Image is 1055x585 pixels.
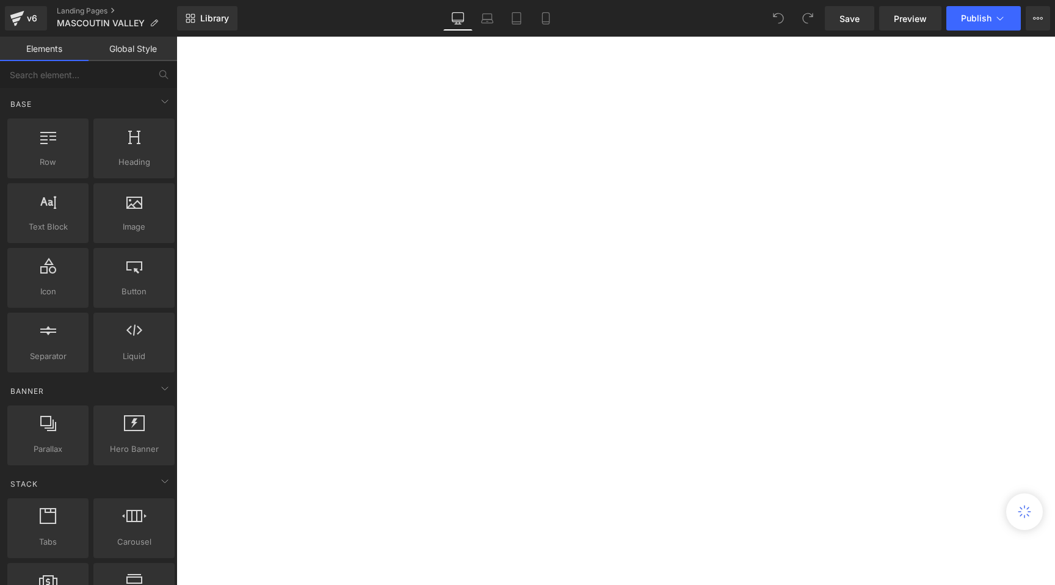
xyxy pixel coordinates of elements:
[57,6,177,16] a: Landing Pages
[1026,6,1050,31] button: More
[11,350,85,363] span: Separator
[5,6,47,31] a: v6
[11,220,85,233] span: Text Block
[879,6,941,31] a: Preview
[11,285,85,298] span: Icon
[502,6,531,31] a: Tablet
[97,220,171,233] span: Image
[89,37,177,61] a: Global Style
[961,13,992,23] span: Publish
[9,385,45,397] span: Banner
[894,12,927,25] span: Preview
[200,13,229,24] span: Library
[97,285,171,298] span: Button
[443,6,473,31] a: Desktop
[766,6,791,31] button: Undo
[11,156,85,169] span: Row
[531,6,560,31] a: Mobile
[97,156,171,169] span: Heading
[946,6,1021,31] button: Publish
[796,6,820,31] button: Redo
[11,443,85,456] span: Parallax
[97,443,171,456] span: Hero Banner
[11,536,85,548] span: Tabs
[57,18,145,28] span: MASCOUTIN VALLEY
[177,6,237,31] a: New Library
[97,350,171,363] span: Liquid
[9,98,33,110] span: Base
[839,12,860,25] span: Save
[24,10,40,26] div: v6
[9,478,39,490] span: Stack
[97,536,171,548] span: Carousel
[473,6,502,31] a: Laptop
